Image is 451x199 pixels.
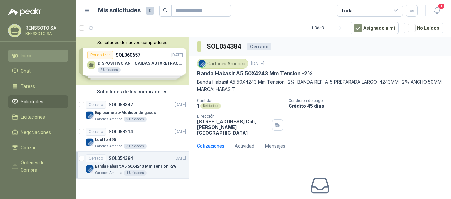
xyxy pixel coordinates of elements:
[95,137,116,143] p: Loctite 495
[95,163,176,170] p: Banda Habasit A5 50X4243 Mm Tension -2%
[21,67,31,75] span: Chat
[235,142,254,149] div: Actividad
[8,95,68,108] a: Solicitudes
[197,119,269,136] p: [STREET_ADDRESS] Cali , [PERSON_NAME][GEOGRAPHIC_DATA]
[21,52,31,59] span: Inicio
[21,182,45,189] span: Remisiones
[21,113,45,121] span: Licitaciones
[86,138,94,146] img: Company Logo
[197,98,283,103] p: Cantidad
[25,26,67,30] p: RENSSOTO SA
[8,156,68,176] a: Órdenes de Compra
[98,6,141,15] h1: Mis solicitudes
[86,165,94,173] img: Company Logo
[265,142,285,149] div: Mensajes
[197,103,199,109] p: 1
[109,102,133,107] p: SOL058342
[95,170,122,176] p: Cartones America
[197,78,443,93] p: Banda Habasit A5 50X4243 Mm Tension -2%: BANDA REF: A-5 PREPARADA LARGO: 4243MM -2% ANCHO:50MM MA...
[175,129,186,135] p: [DATE]
[8,65,68,77] a: Chat
[109,156,133,161] p: SOL054384
[431,5,443,17] button: 1
[86,128,106,136] div: Cerrado
[8,8,42,16] img: Logo peakr
[200,103,221,109] div: Unidades
[95,144,122,149] p: Cartones America
[351,22,399,34] button: Asignado a mi
[95,110,156,116] p: Explosimetro-Medidor de gases
[341,7,355,14] div: Todas
[86,101,106,109] div: Cerrado
[438,3,445,9] span: 1
[21,129,51,136] span: Negociaciones
[95,117,122,122] p: Cartones America
[124,117,147,122] div: 2 Unidades
[124,144,147,149] div: 3 Unidades
[76,125,189,152] a: CerradoSOL058214[DATE] Company LogoLoctite 495Cartones America3 Unidades
[21,98,43,105] span: Solicitudes
[86,111,94,119] img: Company Logo
[311,23,345,33] div: 1 - 3 de 3
[289,98,448,103] p: Condición de pago
[175,155,186,162] p: [DATE]
[86,154,106,162] div: Cerrado
[175,102,186,108] p: [DATE]
[8,141,68,154] a: Cotizar
[197,142,224,149] div: Cotizaciones
[8,50,68,62] a: Inicio
[21,144,36,151] span: Cotizar
[8,80,68,93] a: Tareas
[76,152,189,179] a: CerradoSOL054384[DATE] Company LogoBanda Habasit A5 50X4243 Mm Tension -2%Cartones America1 Unidades
[163,8,168,13] span: search
[8,179,68,192] a: Remisiones
[146,7,154,15] span: 0
[76,37,189,85] div: Solicitudes de nuevos compradoresPor cotizarSOL060657[DATE] DISPOSITIVO ANTICAIDAS AUTORETRACTIL2...
[124,170,147,176] div: 1 Unidades
[79,40,186,45] button: Solicitudes de nuevos compradores
[198,60,206,67] img: Company Logo
[197,59,248,69] div: Cartones America
[404,22,443,34] button: No Leídos
[247,43,271,50] div: Cerrado
[21,159,62,174] span: Órdenes de Compra
[25,32,67,36] p: RENSSOTO SA
[8,111,68,123] a: Licitaciones
[109,129,133,134] p: SOL058214
[197,70,313,77] p: Banda Habasit A5 50X4243 Mm Tension -2%
[76,85,189,98] div: Solicitudes de tus compradores
[21,83,35,90] span: Tareas
[8,126,68,139] a: Negociaciones
[207,41,242,51] h3: SOL054384
[197,114,269,119] p: Dirección
[251,61,264,67] p: [DATE]
[289,103,448,109] p: Crédito 45 días
[76,98,189,125] a: CerradoSOL058342[DATE] Company LogoExplosimetro-Medidor de gasesCartones America2 Unidades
